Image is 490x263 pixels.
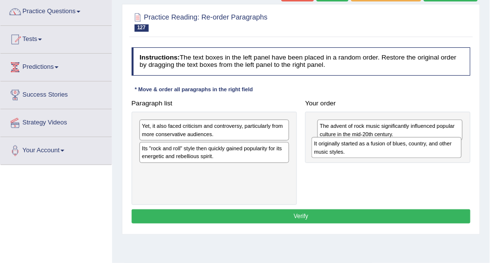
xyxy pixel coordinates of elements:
[0,81,112,106] a: Success Stories
[139,120,289,141] div: Yet, it also faced criticism and controversy, particularly from more conservative audiences.
[312,137,462,158] div: It originally started as a fusion of blues, country, and other music styles.
[135,24,149,32] span: 127
[0,109,112,134] a: Strategy Videos
[132,47,471,75] h4: The text boxes in the left panel have been placed in a random order. Restore the original order b...
[139,142,289,163] div: Its "rock and roll" style then quickly gained popularity for its energetic and rebellious spirit.
[0,137,112,162] a: Your Account
[132,209,471,223] button: Verify
[317,120,463,141] div: The advent of rock music significantly influenced popular culture in the mid-20th century.
[132,86,256,94] div: * Move & order all paragraphs in the right field
[0,26,112,50] a: Tests
[132,100,297,107] h4: Paragraph list
[132,11,342,32] h2: Practice Reading: Re-order Paragraphs
[0,54,112,78] a: Predictions
[139,54,179,61] b: Instructions:
[305,100,470,107] h4: Your order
